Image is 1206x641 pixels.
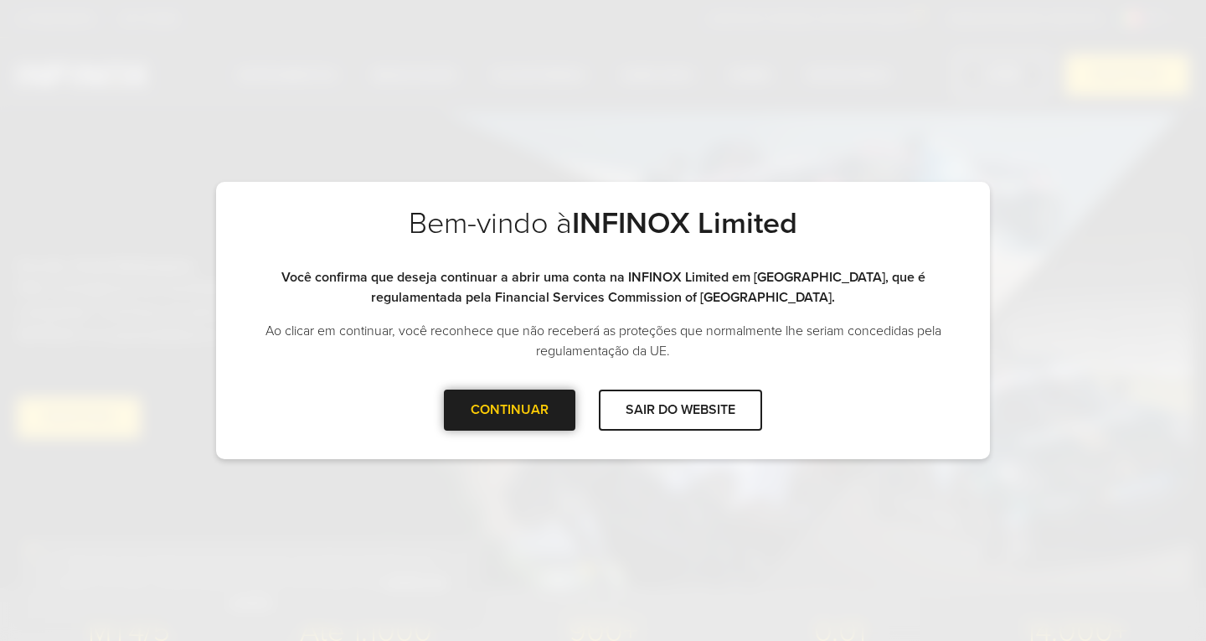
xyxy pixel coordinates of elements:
div: SAIR DO WEBSITE [599,390,762,431]
strong: INFINOX Limited [572,205,797,241]
div: CONTINUAR [444,390,575,431]
h2: Bem-vindo à [250,205,956,267]
p: Ao clicar em continuar, você reconhece que não receberá as proteções que normalmente lhe seriam c... [250,321,956,361]
strong: Você confirma que deseja continuar a abrir uma conta na INFINOX Limited em [GEOGRAPHIC_DATA], que... [281,269,925,306]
